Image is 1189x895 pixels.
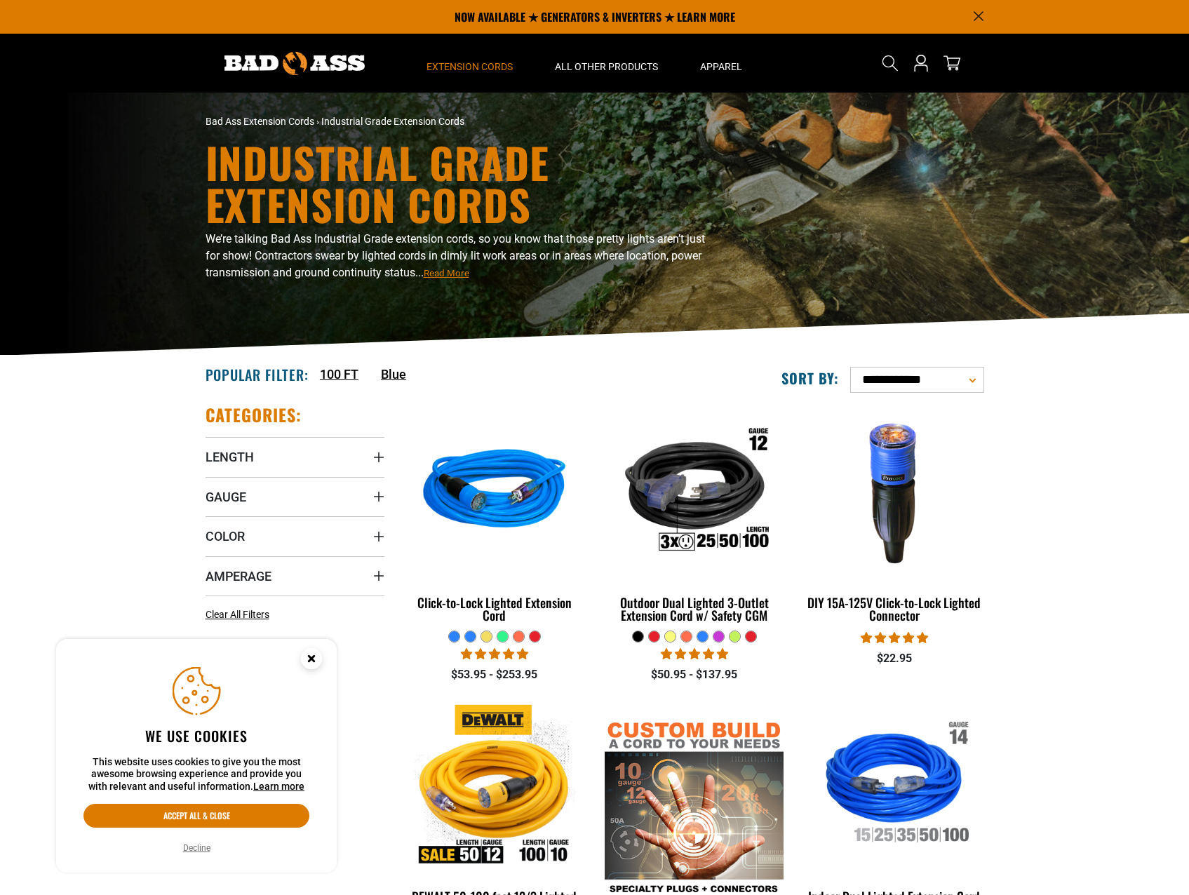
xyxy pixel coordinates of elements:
span: 4.87 stars [461,647,528,661]
span: Extension Cords [426,60,513,73]
img: Bad Ass Extension Cords [224,52,365,75]
span: 4.80 stars [661,647,728,661]
p: We’re talking Bad Ass Industrial Grade extension cords, so you know that those pretty lights aren... [206,231,718,281]
a: DIY 15A-125V Click-to-Lock Lighted Connector DIY 15A-125V Click-to-Lock Lighted Connector [805,404,983,630]
div: DIY 15A-125V Click-to-Lock Lighted Connector [805,596,983,621]
span: Gauge [206,489,246,505]
span: Apparel [700,60,742,73]
a: blue Click-to-Lock Lighted Extension Cord [405,404,584,630]
a: Bad Ass Extension Cords [206,116,314,127]
summary: Amperage [206,556,384,595]
img: blue [406,411,583,572]
span: Color [206,528,245,544]
div: Outdoor Dual Lighted 3-Outlet Extension Cord w/ Safety CGM [605,596,784,621]
a: 100 FT [320,365,358,384]
span: Length [206,449,254,465]
summary: Length [206,437,384,476]
span: All Other Products [555,60,658,73]
h2: Categories: [206,404,302,426]
summary: Extension Cords [405,34,534,93]
summary: Apparel [679,34,763,93]
summary: All Other Products [534,34,679,93]
h1: Industrial Grade Extension Cords [206,141,718,225]
span: Amperage [206,568,271,584]
a: Outdoor Dual Lighted 3-Outlet Extension Cord w/ Safety CGM Outdoor Dual Lighted 3-Outlet Extensio... [605,404,784,630]
span: Clear All Filters [206,609,269,620]
nav: breadcrumbs [206,114,718,129]
a: Clear All Filters [206,607,275,622]
span: › [316,116,319,127]
button: Accept all & close [83,804,309,828]
button: Decline [179,841,215,855]
div: $50.95 - $137.95 [605,666,784,683]
div: $53.95 - $253.95 [405,666,584,683]
span: Industrial Grade Extension Cords [321,116,464,127]
img: Outdoor Dual Lighted 3-Outlet Extension Cord w/ Safety CGM [606,411,783,572]
div: $22.95 [805,650,983,667]
a: Blue [381,365,406,384]
summary: Gauge [206,477,384,516]
div: Click-to-Lock Lighted Extension Cord [405,596,584,621]
aside: Cookie Consent [56,639,337,873]
span: Read More [424,268,469,278]
summary: Search [879,52,901,74]
h2: Popular Filter: [206,365,309,384]
img: DIY 15A-125V Click-to-Lock Lighted Connector [806,411,983,572]
summary: Color [206,516,384,556]
img: DEWALT 50-100 foot 12/3 Lighted Click-to-Lock CGM Extension Cord 15A SJTW [406,704,583,866]
label: Sort by: [781,369,839,387]
p: This website uses cookies to give you the most awesome browsing experience and provide you with r... [83,756,309,793]
a: Learn more [253,781,304,792]
img: Indoor Dual Lighted Extension Cord w/ Safety CGM [806,704,983,866]
h2: We use cookies [83,727,309,745]
span: 4.84 stars [861,631,928,645]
